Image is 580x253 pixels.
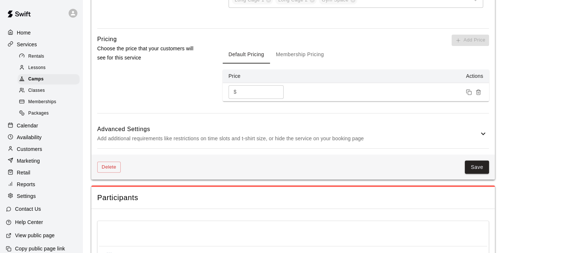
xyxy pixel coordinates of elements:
p: Reports [17,181,35,188]
a: Rentals [18,51,83,62]
a: Calendar [6,120,77,131]
span: Participants [97,193,489,203]
p: Add additional requirements like restrictions on time slots and t-shirt size, or hide the service... [97,134,479,143]
button: Save [465,160,489,174]
button: Remove price [474,87,483,97]
div: Packages [18,108,80,119]
div: Classes [18,86,80,96]
a: Memberships [18,97,83,108]
p: Availability [17,134,42,141]
p: Home [17,29,31,36]
a: Lessons [18,62,83,73]
a: Camps [18,74,83,85]
a: Services [6,39,77,50]
p: Customers [17,145,42,153]
span: Lessons [28,64,46,72]
h6: Pricing [97,35,117,44]
div: Advanced SettingsAdd additional requirements like restrictions on time slots and t-shirt size, or... [97,119,489,148]
span: Camps [28,76,44,83]
button: Default Pricing [223,46,270,64]
a: Customers [6,144,77,155]
p: Settings [17,192,36,200]
a: Home [6,27,77,38]
p: View public page [15,232,55,239]
div: Camps [18,74,80,84]
p: Marketing [17,157,40,165]
button: Duplicate price [464,87,474,97]
a: Classes [18,85,83,97]
a: Retail [6,167,77,178]
span: Classes [28,87,45,94]
span: Rentals [28,53,44,60]
button: Delete [97,162,121,173]
p: Help Center [15,218,43,226]
a: Settings [6,191,77,202]
a: Reports [6,179,77,190]
p: $ [234,88,237,96]
p: Calendar [17,122,38,129]
p: Retail [17,169,30,176]
p: Choose the price that your customers will see for this service [97,44,199,62]
span: Packages [28,110,49,117]
div: Memberships [18,97,80,107]
a: Marketing [6,155,77,166]
button: Membership Pricing [270,46,330,64]
p: Services [17,41,37,48]
span: Memberships [28,98,56,106]
h6: Advanced Settings [97,124,479,134]
a: Packages [18,108,83,119]
p: Contact Us [15,205,41,213]
th: Actions [296,69,489,83]
div: Rentals [18,51,80,62]
p: Copy public page link [15,245,65,252]
a: Availability [6,132,77,143]
div: Lessons [18,63,80,73]
th: Price [223,69,296,83]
